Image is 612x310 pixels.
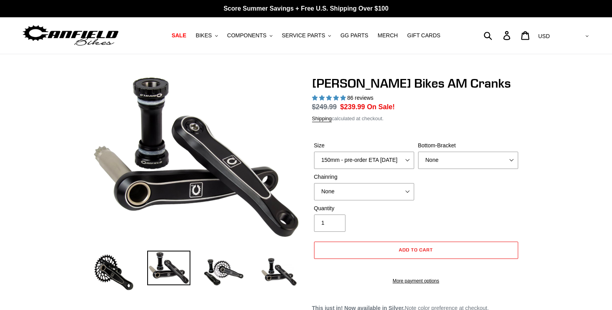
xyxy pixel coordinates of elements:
div: calculated at checkout. [312,115,520,123]
span: Add to cart [399,247,433,253]
a: More payment options [314,277,518,284]
a: SALE [168,30,190,41]
button: Add to cart [314,242,518,259]
span: MERCH [378,32,398,39]
h1: [PERSON_NAME] Bikes AM Cranks [312,76,520,91]
span: GG PARTS [340,32,368,39]
span: $239.99 [340,103,365,111]
span: 86 reviews [347,95,373,101]
label: Chainring [314,173,414,181]
button: SERVICE PARTS [278,30,335,41]
img: Load image into Gallery viewer, Canfield Bikes AM Cranks [92,251,135,294]
a: GIFT CARDS [403,30,444,41]
a: MERCH [374,30,402,41]
s: $249.99 [312,103,337,111]
span: 4.97 stars [312,95,347,101]
img: Load image into Gallery viewer, Canfield Bikes AM Cranks [202,251,245,294]
button: COMPONENTS [223,30,276,41]
span: On Sale! [367,102,395,112]
label: Size [314,141,414,150]
label: Bottom-Bracket [418,141,518,150]
button: BIKES [192,30,221,41]
img: Load image into Gallery viewer, Canfield Cranks [147,251,190,285]
img: Load image into Gallery viewer, CANFIELD-AM_DH-CRANKS [257,251,300,294]
span: GIFT CARDS [407,32,440,39]
span: SALE [172,32,186,39]
span: BIKES [195,32,212,39]
span: SERVICE PARTS [282,32,325,39]
span: COMPONENTS [227,32,267,39]
img: Canfield Bikes [22,23,120,48]
a: GG PARTS [336,30,372,41]
input: Search [488,27,508,44]
label: Quantity [314,204,414,213]
a: Shipping [312,116,332,122]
